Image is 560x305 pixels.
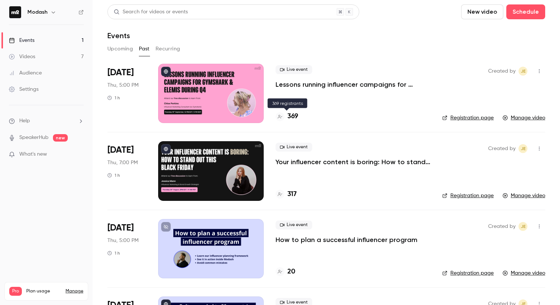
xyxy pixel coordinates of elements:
h4: 317 [287,189,297,199]
a: Manage [66,288,83,294]
span: Created by [488,222,516,231]
button: New video [461,4,503,19]
div: Aug 28 Thu, 7:00 PM (Europe/London) [107,141,146,200]
a: Registration page [442,269,494,277]
span: Plan usage [26,288,61,294]
span: Live event [276,65,312,74]
div: Search for videos or events [114,8,188,16]
span: Created by [488,67,516,76]
img: Modash [9,6,21,18]
span: [DATE] [107,144,134,156]
a: 317 [276,189,297,199]
a: 369 [276,112,298,122]
span: Live event [276,221,312,229]
a: Lessons running influencer campaigns for Gymshark & Elemis during Q4 [276,80,430,89]
div: Videos [9,53,35,60]
div: 1 h [107,172,120,178]
a: Manage video [503,114,545,122]
a: SpeakerHub [19,134,49,142]
a: Your influencer content is boring: How to stand out this [DATE][DATE] [276,158,430,166]
span: Pro [9,287,22,296]
h1: Events [107,31,130,40]
span: [DATE] [107,67,134,79]
span: Thu, 7:00 PM [107,159,138,166]
div: Settings [9,86,39,93]
button: Past [139,43,150,55]
div: Sep 18 Thu, 5:00 PM (Europe/London) [107,64,146,123]
span: Jack Eaton [519,144,527,153]
a: Registration page [442,114,494,122]
span: new [53,134,68,142]
button: Upcoming [107,43,133,55]
button: Schedule [506,4,545,19]
span: Jack Eaton [519,222,527,231]
div: 1 h [107,95,120,101]
button: Recurring [156,43,180,55]
iframe: Noticeable Trigger [75,151,84,158]
span: Live event [276,143,312,152]
div: Audience [9,69,42,77]
h6: Modash [27,9,47,16]
a: Registration page [442,192,494,199]
div: Events [9,37,34,44]
span: Thu, 5:00 PM [107,82,139,89]
span: Created by [488,144,516,153]
div: 1 h [107,250,120,256]
a: How to plan a successful influencer program [276,235,417,244]
span: Thu, 5:00 PM [107,237,139,244]
a: Manage video [503,192,545,199]
div: Jun 26 Thu, 5:00 PM (Europe/London) [107,219,146,278]
span: JE [521,144,526,153]
span: JE [521,222,526,231]
h4: 20 [287,267,295,277]
span: Help [19,117,30,125]
span: What's new [19,150,47,158]
a: 20 [276,267,295,277]
span: [DATE] [107,222,134,234]
span: Jack Eaton [519,67,527,76]
a: Manage video [503,269,545,277]
li: help-dropdown-opener [9,117,84,125]
h4: 369 [287,112,298,122]
span: JE [521,67,526,76]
